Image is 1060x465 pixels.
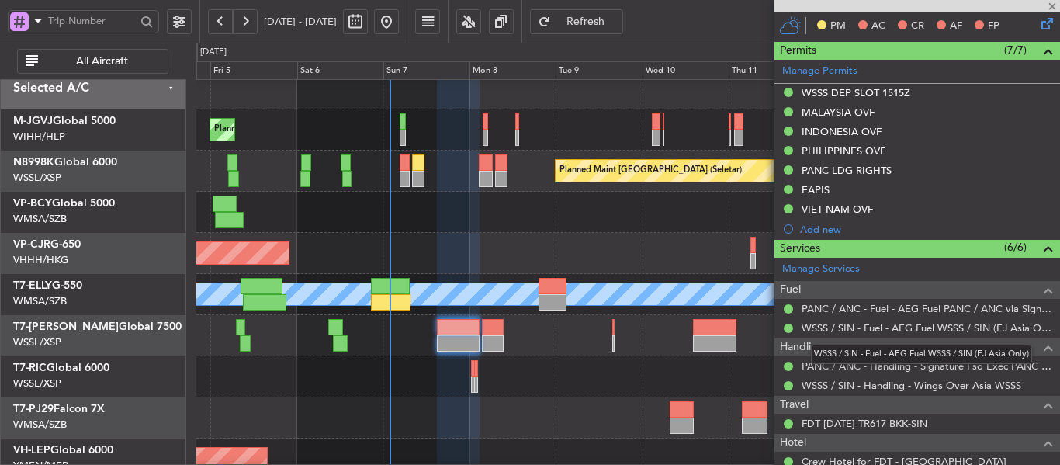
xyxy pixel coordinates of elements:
div: Fri 5 [210,61,296,80]
span: VH-LEP [13,445,50,456]
span: Hotel [780,434,806,452]
span: VP-BCY [13,198,52,209]
span: Handling [780,338,824,356]
a: VHHH/HKG [13,253,68,267]
a: FDT [DATE] TR617 BKK-SIN [802,417,927,430]
a: WSSS / SIN - Handling - Wings Over Asia WSSS [802,379,1021,392]
div: Mon 8 [469,61,556,80]
div: INDONESIA OVF [802,125,882,138]
div: VIET NAM OVF [802,203,873,216]
span: CR [911,19,924,34]
span: T7-ELLY [13,280,52,291]
a: VH-LEPGlobal 6000 [13,445,113,456]
div: Sat 6 [297,61,383,80]
a: WSSL/XSP [13,171,61,185]
span: (6/6) [1004,239,1027,255]
a: VP-BCYGlobal 5000 [13,198,115,209]
div: EAPIS [802,183,830,196]
span: T7-PJ29 [13,404,54,415]
input: Trip Number [48,9,136,33]
a: M-JGVJGlobal 5000 [13,116,116,127]
div: Wed 10 [643,61,729,80]
div: Sun 7 [383,61,469,80]
a: Manage Services [782,262,860,277]
span: AF [950,19,962,34]
span: Services [780,240,820,258]
span: VP-CJR [13,239,50,250]
div: Planned Maint [GEOGRAPHIC_DATA] (Seletar) [559,159,742,182]
span: (7/7) [1004,42,1027,58]
a: WIHH/HLP [13,130,65,144]
span: N8998K [13,157,54,168]
button: All Aircraft [17,49,168,74]
span: [DATE] - [DATE] [264,15,337,29]
span: Travel [780,396,809,414]
a: WMSA/SZB [13,418,67,432]
div: Planned Maint [GEOGRAPHIC_DATA] (Seletar) [214,118,397,141]
span: PM [830,19,846,34]
a: WSSL/XSP [13,377,61,390]
div: WSSS / SIN - Fuel - AEG Fuel WSSS / SIN (EJ Asia Only) [811,345,1032,364]
a: T7-RICGlobal 6000 [13,363,109,373]
span: M-JGVJ [13,116,53,127]
span: Refresh [554,16,618,27]
a: WMSA/SZB [13,212,67,226]
a: PANC / ANC - Fuel - AEG Fuel PANC / ANC via Signature (EJ Asia Only) [802,302,1052,315]
div: PHILIPPINES OVF [802,144,885,158]
span: FP [988,19,999,34]
div: Thu 11 [729,61,815,80]
span: All Aircraft [41,56,163,67]
a: N8998KGlobal 6000 [13,157,117,168]
a: WSSL/XSP [13,335,61,349]
a: WMSA/SZB [13,294,67,308]
span: AC [871,19,885,34]
a: T7-[PERSON_NAME]Global 7500 [13,321,182,332]
div: WSSS DEP SLOT 1515Z [802,86,910,99]
div: [DATE] [200,46,227,59]
div: Add new [800,223,1052,236]
a: VP-CJRG-650 [13,239,81,250]
div: MALAYSIA OVF [802,106,875,119]
div: Tue 9 [556,61,642,80]
span: Fuel [780,281,801,299]
a: T7-ELLYG-550 [13,280,82,291]
a: T7-PJ29Falcon 7X [13,404,105,415]
span: T7-[PERSON_NAME] [13,321,119,332]
a: Manage Permits [782,64,857,79]
span: Permits [780,42,816,60]
span: T7-RIC [13,363,47,373]
button: Refresh [530,9,623,34]
div: PANC LDG RIGHTS [802,164,892,177]
a: WSSS / SIN - Fuel - AEG Fuel WSSS / SIN (EJ Asia Only) [802,321,1052,335]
